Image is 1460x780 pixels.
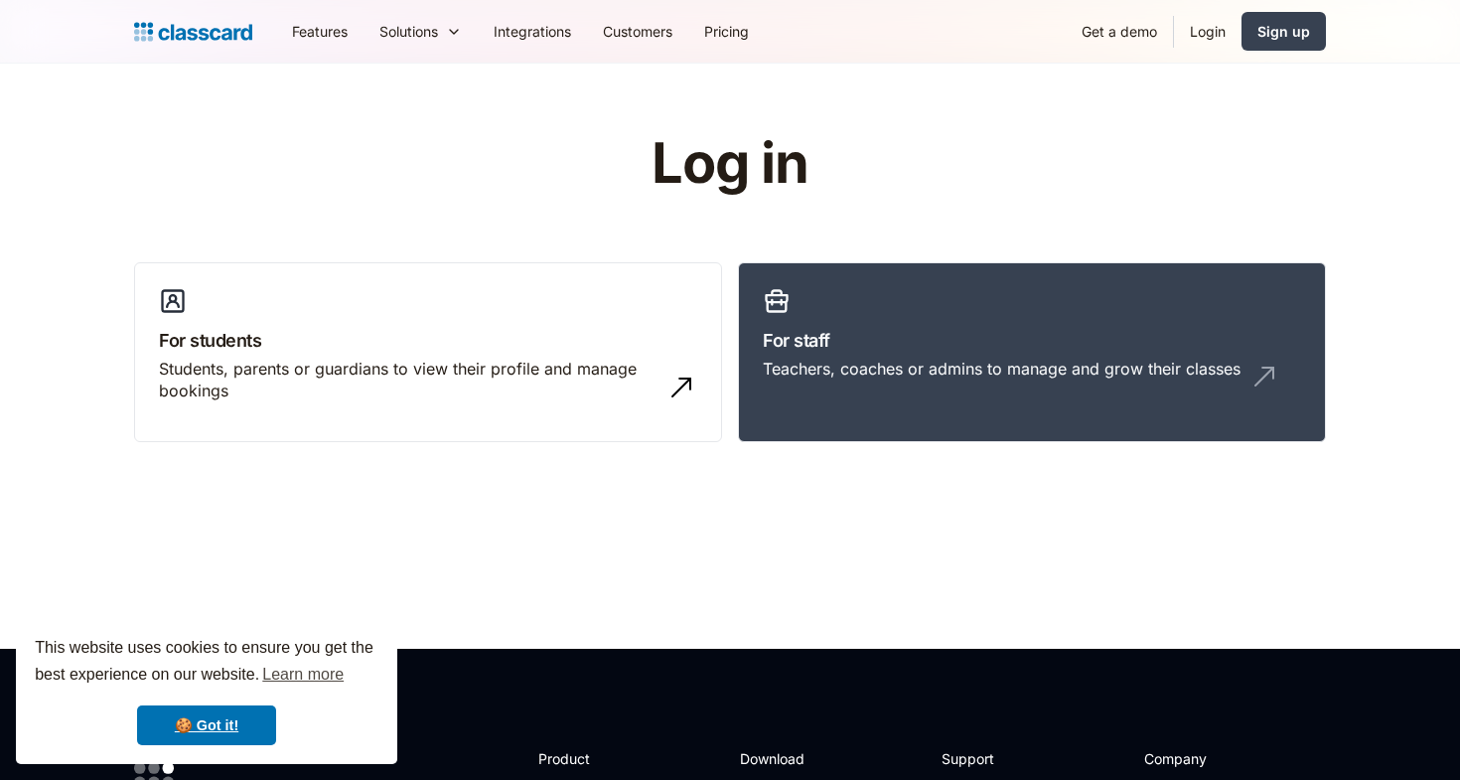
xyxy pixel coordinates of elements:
a: dismiss cookie message [137,705,276,745]
a: Sign up [1241,12,1326,51]
a: Pricing [688,9,765,54]
div: Teachers, coaches or admins to manage and grow their classes [763,358,1241,380]
h2: Support [942,748,1022,769]
div: Solutions [379,21,438,42]
a: For studentsStudents, parents or guardians to view their profile and manage bookings [134,262,722,443]
h2: Download [740,748,821,769]
h2: Company [1144,748,1276,769]
h3: For students [159,327,697,354]
h1: Log in [415,133,1046,195]
div: Sign up [1257,21,1310,42]
span: This website uses cookies to ensure you get the best experience on our website. [35,636,378,690]
a: Login [1174,9,1241,54]
a: Get a demo [1066,9,1173,54]
a: Logo [134,18,252,46]
h2: Product [538,748,645,769]
a: Integrations [478,9,587,54]
h3: For staff [763,327,1301,354]
a: Features [276,9,364,54]
a: Customers [587,9,688,54]
div: Solutions [364,9,478,54]
div: Students, parents or guardians to view their profile and manage bookings [159,358,657,402]
div: cookieconsent [16,617,397,764]
a: learn more about cookies [259,660,347,690]
a: For staffTeachers, coaches or admins to manage and grow their classes [738,262,1326,443]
